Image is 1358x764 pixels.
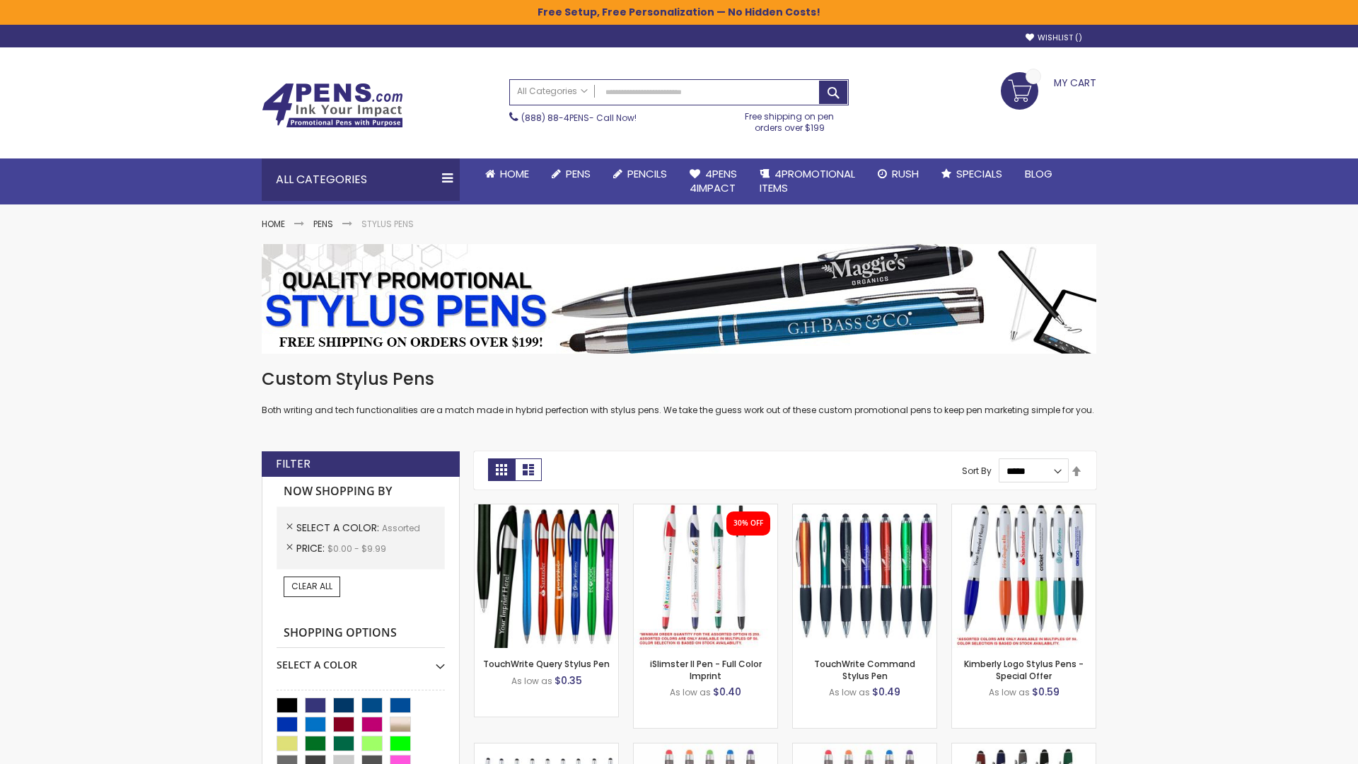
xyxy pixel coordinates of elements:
[277,648,445,672] div: Select A Color
[555,673,582,688] span: $0.35
[361,218,414,230] strong: Stylus Pens
[1032,685,1060,699] span: $0.59
[483,658,610,670] a: TouchWrite Query Stylus Pen
[262,158,460,201] div: All Categories
[262,218,285,230] a: Home
[793,743,936,755] a: Islander Softy Gel with Stylus - ColorJet Imprint-Assorted
[713,685,741,699] span: $0.40
[670,686,711,698] span: As low as
[276,456,311,472] strong: Filter
[327,543,386,555] span: $0.00 - $9.99
[892,166,919,181] span: Rush
[989,686,1030,698] span: As low as
[872,685,900,699] span: $0.49
[602,158,678,190] a: Pencils
[650,658,762,681] a: iSlimster II Pen - Full Color Imprint
[540,158,602,190] a: Pens
[793,504,936,516] a: TouchWrite Command Stylus Pen-Assorted
[733,519,763,528] div: 30% OFF
[262,83,403,128] img: 4Pens Custom Pens and Promotional Products
[1014,158,1064,190] a: Blog
[511,675,552,687] span: As low as
[521,112,637,124] span: - Call Now!
[866,158,930,190] a: Rush
[488,458,515,481] strong: Grid
[474,158,540,190] a: Home
[517,86,588,97] span: All Categories
[313,218,333,230] a: Pens
[930,158,1014,190] a: Specials
[382,522,420,534] span: Assorted
[956,166,1002,181] span: Specials
[627,166,667,181] span: Pencils
[952,743,1096,755] a: Custom Soft Touch® Metal Pens with Stylus-Assorted
[521,112,589,124] a: (888) 88-4PENS
[760,166,855,195] span: 4PROMOTIONAL ITEMS
[962,465,992,477] label: Sort By
[566,166,591,181] span: Pens
[952,504,1096,648] img: Kimberly Logo Stylus Pens-Assorted
[277,618,445,649] strong: Shopping Options
[262,244,1096,354] img: Stylus Pens
[277,477,445,507] strong: Now Shopping by
[748,158,866,204] a: 4PROMOTIONALITEMS
[690,166,737,195] span: 4Pens 4impact
[510,80,595,103] a: All Categories
[952,504,1096,516] a: Kimberly Logo Stylus Pens-Assorted
[475,504,618,648] img: TouchWrite Query Stylus Pen-Assorted
[475,504,618,516] a: TouchWrite Query Stylus Pen-Assorted
[634,504,777,648] img: iSlimster II - Full Color-Assorted
[634,504,777,516] a: iSlimster II - Full Color-Assorted
[1025,166,1052,181] span: Blog
[500,166,529,181] span: Home
[475,743,618,755] a: Stiletto Advertising Stylus Pens-Assorted
[284,577,340,596] a: Clear All
[296,541,327,555] span: Price
[829,686,870,698] span: As low as
[296,521,382,535] span: Select A Color
[1026,33,1082,43] a: Wishlist
[814,658,915,681] a: TouchWrite Command Stylus Pen
[793,504,936,648] img: TouchWrite Command Stylus Pen-Assorted
[964,658,1084,681] a: Kimberly Logo Stylus Pens - Special Offer
[678,158,748,204] a: 4Pens4impact
[634,743,777,755] a: Islander Softy Gel Pen with Stylus-Assorted
[262,368,1096,390] h1: Custom Stylus Pens
[731,105,849,134] div: Free shipping on pen orders over $199
[262,368,1096,417] div: Both writing and tech functionalities are a match made in hybrid perfection with stylus pens. We ...
[291,580,332,592] span: Clear All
